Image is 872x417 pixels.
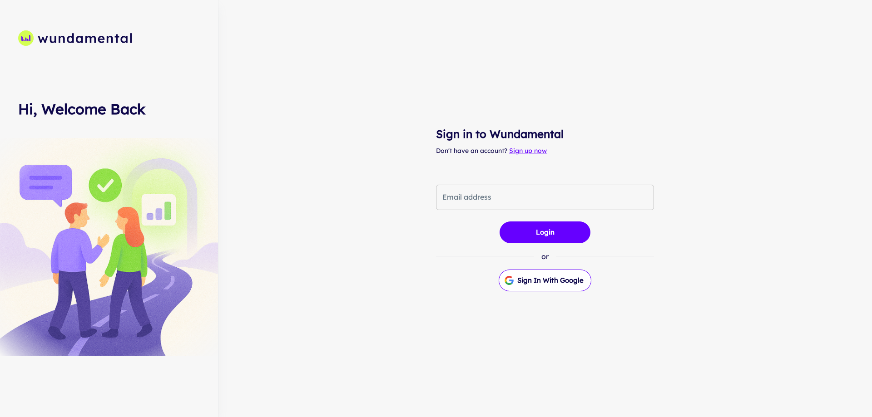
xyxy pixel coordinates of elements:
[509,147,547,155] a: Sign up now
[541,251,549,262] p: or
[436,146,654,156] p: Don't have an account?
[436,126,654,142] h4: Sign in to Wundamental
[500,221,590,243] button: Login
[499,270,591,291] button: Sign in with Google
